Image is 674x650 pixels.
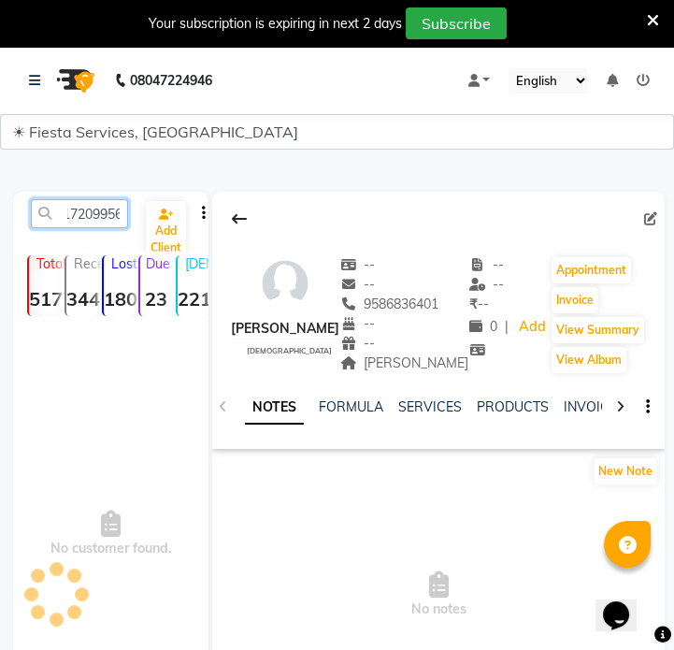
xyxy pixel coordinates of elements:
div: Back to Client [220,201,259,237]
button: View Album [552,347,626,373]
span: [DEMOGRAPHIC_DATA] [247,346,332,355]
a: Add [516,314,549,340]
b: 08047224946 [130,54,212,107]
span: -- [340,315,376,332]
img: logo [48,54,100,107]
div: Your subscription is expiring in next 2 days [149,14,402,34]
span: -- [340,335,376,352]
strong: 1809 [104,287,136,311]
a: NOTES [245,391,304,425]
p: Due [144,255,172,272]
a: PRODUCTS [477,398,549,415]
button: New Note [594,458,657,484]
a: FORMULA [319,398,383,415]
strong: 221 [178,287,209,311]
button: View Summary [552,317,644,343]
span: -- [469,276,505,293]
img: avatar [257,255,313,311]
button: Appointment [552,257,631,283]
strong: 23 [140,287,172,311]
span: -- [469,296,489,312]
strong: 344 [66,287,98,311]
button: Invoice [552,287,598,313]
span: 9586836401 [340,296,439,312]
span: 0 [469,318,497,335]
p: Total [36,255,61,272]
span: ₹ [469,296,478,312]
button: Subscribe [406,7,507,39]
a: INVOICES [564,398,625,415]
a: Add Client [146,201,186,261]
span: -- [340,276,376,293]
a: SERVICES [398,398,462,415]
iframe: chat widget [595,575,655,631]
p: Lost [111,255,136,272]
span: [PERSON_NAME] [340,354,469,371]
span: -- [469,256,505,273]
p: Recent [74,255,98,272]
span: -- [340,256,376,273]
div: [PERSON_NAME] [231,319,339,339]
p: [DEMOGRAPHIC_DATA] [185,255,209,272]
input: Search by Name/Mobile/Email/Code [31,199,128,228]
strong: 5177 [29,287,61,311]
span: | [505,317,509,337]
